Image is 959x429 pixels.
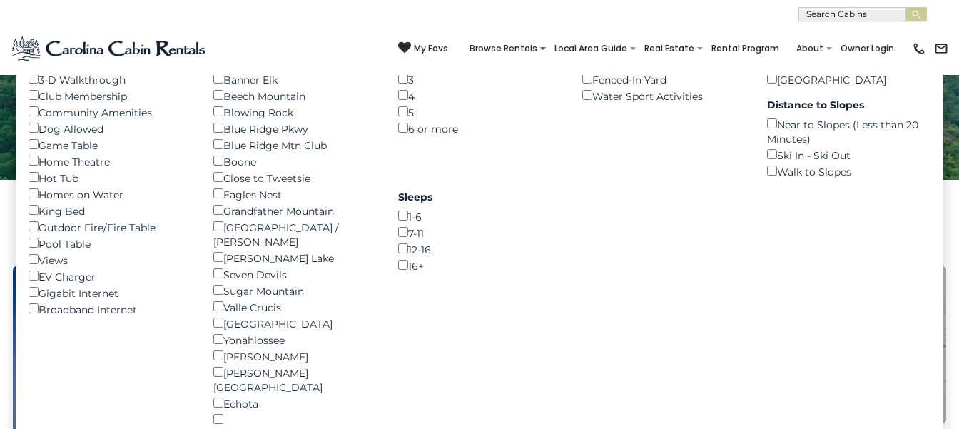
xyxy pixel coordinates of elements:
div: 1-6 [398,208,562,224]
div: Walk to Slopes [767,163,930,179]
div: Outdoor Fire/Fire Table [29,218,192,235]
a: Browse Rentals [462,39,544,59]
img: phone-regular-black.png [912,41,926,56]
div: 6 or more [398,120,562,136]
div: Blue Ridge Pkwy [213,120,377,136]
label: Distance to Slopes [767,98,930,112]
div: Views [29,251,192,268]
div: [PERSON_NAME] Lake [213,249,377,266]
a: About [789,39,831,59]
div: Water Sport Activities [582,87,746,104]
div: Dog Allowed [29,120,192,136]
div: 5 [398,104,562,120]
div: Community Amenities [29,104,192,120]
div: [PERSON_NAME] [213,348,377,364]
div: Home Theatre [29,153,192,169]
div: Broadband Internet [29,301,192,317]
div: Blue Ridge Mtn Club [213,136,377,153]
div: [GEOGRAPHIC_DATA] [767,71,930,87]
a: My Favs [398,41,448,56]
div: Yonahlossee [213,331,377,348]
div: 3 [398,71,562,87]
span: My Favs [414,42,448,55]
div: 12-16 [398,241,562,257]
div: 7-11 [398,224,562,241]
div: Blowing Rock [213,104,377,120]
div: Eagles Nest [213,186,377,202]
div: Beech Mountain [213,87,377,104]
div: Close to Tweetsie [213,169,377,186]
div: 3-D Walkthrough [29,71,192,87]
div: Game Table [29,136,192,153]
a: Local Area Guide [547,39,634,59]
div: 4 [398,87,562,104]
label: Sleeps [398,190,562,204]
div: Pool Table [29,235,192,251]
img: Blue-2.png [11,34,208,63]
div: Club Membership [29,87,192,104]
div: Sugar Mountain [213,282,377,298]
a: Rental Program [704,39,786,59]
a: Owner Login [833,39,901,59]
div: Echota [213,395,377,411]
a: Real Estate [637,39,701,59]
div: Near to Slopes (Less than 20 Minutes) [767,116,930,146]
div: Seven Devils [213,266,377,282]
div: Ski In - Ski Out [767,146,930,163]
div: [GEOGRAPHIC_DATA] [213,315,377,331]
div: EV Charger [29,268,192,284]
div: Valle Crucis [213,298,377,315]
div: [PERSON_NAME][GEOGRAPHIC_DATA] [213,364,377,395]
div: Boone [213,153,377,169]
div: Hot Tub [29,169,192,186]
div: Grandfather Mountain [213,202,377,218]
div: [GEOGRAPHIC_DATA] / [PERSON_NAME] [213,218,377,249]
img: mail-regular-black.png [934,41,948,56]
div: Homes on Water [29,186,192,202]
div: Banner Elk [213,71,377,87]
div: Fenced-In Yard [582,71,746,87]
div: King Bed [29,202,192,218]
div: 16+ [398,257,562,273]
h3: Select Your Destination [11,216,948,266]
div: Gigabit Internet [29,284,192,301]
